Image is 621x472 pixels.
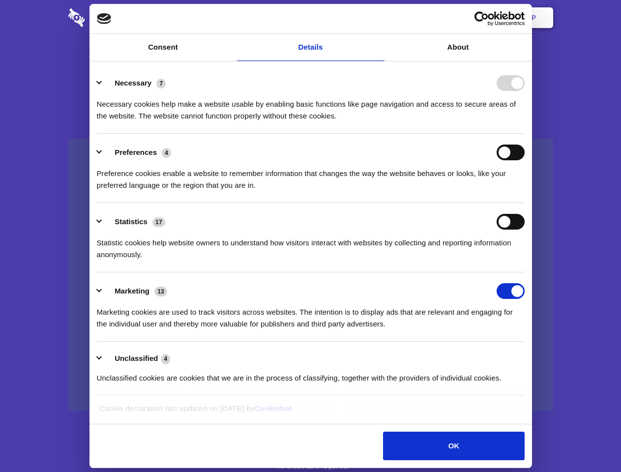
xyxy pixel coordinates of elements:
a: About [384,34,532,61]
a: Details [237,34,384,61]
label: Marketing [115,287,149,295]
div: Cookie declaration last updated on [DATE] by [92,403,529,422]
img: logo [97,13,112,24]
h4: Auto-redaction of sensitive data, encrypted data sharing and self-destructing private chats. Shar... [68,89,553,122]
div: Statistic cookies help website owners to understand how visitors interact with websites by collec... [97,230,525,261]
button: Unclassified (4) [97,353,177,365]
h1: Eliminate Slack Data Loss. [68,44,553,80]
a: Consent [89,34,237,61]
button: Preferences (4) [97,145,177,160]
a: Login [446,2,489,33]
button: OK [383,432,524,460]
div: Marketing cookies are used to track visitors across websites. The intention is to display ads tha... [97,299,525,330]
label: Preferences [115,148,157,156]
div: Necessary cookies help make a website usable by enabling basic functions like page navigation and... [97,91,525,122]
label: Necessary [115,79,151,87]
button: Marketing (13) [97,283,174,299]
a: Cookiebot [255,404,292,413]
button: Statistics (17) [97,214,172,230]
span: 13 [154,287,167,296]
span: 4 [161,354,171,364]
a: Wistia video thumbnail [68,139,553,412]
div: Preference cookies enable a website to remember information that changes the way the website beha... [97,160,525,191]
span: 7 [156,79,166,88]
span: 4 [162,148,171,158]
div: Unclassified cookies are cookies that we are in the process of classifying, together with the pro... [97,365,525,384]
span: 17 [152,217,165,227]
iframe: Drift Widget Chat Controller [572,423,609,460]
button: Necessary (7) [97,75,172,91]
a: Contact [399,2,444,33]
a: Pricing [289,2,331,33]
img: logo-wordmark-white-trans-d4663122ce5f474addd5e946df7df03e33cb6a1c49d2221995e7729f52c070b2.svg [68,8,152,27]
a: Usercentrics Cookiebot - opens in a new window [439,11,525,26]
label: Statistics [115,217,148,226]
